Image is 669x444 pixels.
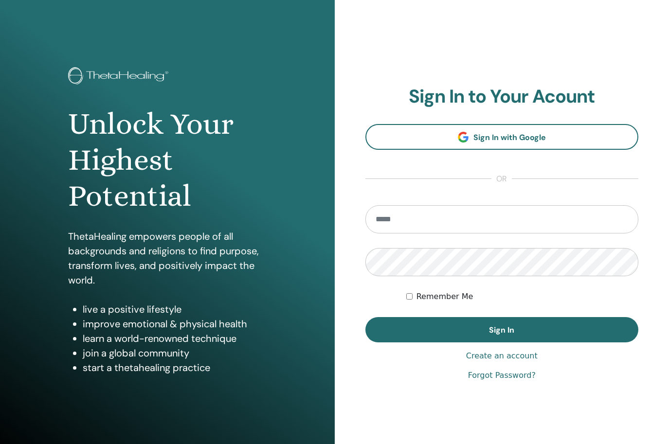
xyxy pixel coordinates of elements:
h2: Sign In to Your Acount [365,86,639,108]
span: or [491,173,512,185]
p: ThetaHealing empowers people of all backgrounds and religions to find purpose, transform lives, a... [68,229,267,287]
li: start a thetahealing practice [83,360,267,375]
span: Sign In [489,325,514,335]
li: live a positive lifestyle [83,302,267,317]
li: improve emotional & physical health [83,317,267,331]
li: join a global community [83,346,267,360]
li: learn a world-renowned technique [83,331,267,346]
button: Sign In [365,317,639,342]
div: Keep me authenticated indefinitely or until I manually logout [406,291,638,302]
label: Remember Me [416,291,473,302]
span: Sign In with Google [473,132,546,142]
a: Create an account [466,350,538,362]
a: Forgot Password? [468,370,536,381]
h1: Unlock Your Highest Potential [68,106,267,214]
a: Sign In with Google [365,124,639,150]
